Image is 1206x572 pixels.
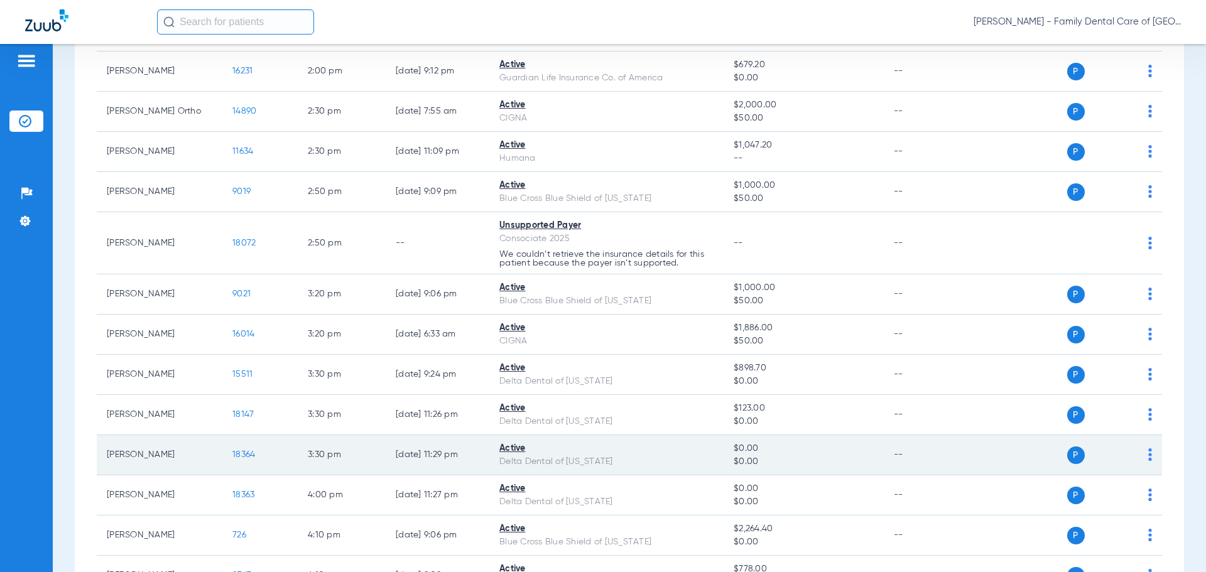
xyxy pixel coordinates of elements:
span: P [1067,286,1085,303]
td: [DATE] 9:24 PM [386,355,489,395]
div: Blue Cross Blue Shield of [US_STATE] [499,294,714,308]
td: [PERSON_NAME] [97,515,222,556]
td: [DATE] 11:27 PM [386,475,489,515]
span: -- [734,239,743,247]
div: Blue Cross Blue Shield of [US_STATE] [499,192,714,205]
p: We couldn’t retrieve the insurance details for this patient because the payer isn’t supported. [499,250,714,267]
td: [DATE] 9:09 PM [386,172,489,212]
div: Consociate 2025 [499,232,714,246]
span: $1,000.00 [734,281,873,294]
span: $50.00 [734,192,873,205]
img: Zuub Logo [25,9,68,31]
span: -- [734,152,873,165]
td: 2:30 PM [298,132,386,172]
span: $0.00 [734,495,873,509]
div: Active [499,402,714,415]
div: Active [499,362,714,375]
span: $679.20 [734,58,873,72]
span: P [1067,63,1085,80]
span: $123.00 [734,402,873,415]
td: 3:30 PM [298,395,386,435]
td: [DATE] 9:06 PM [386,515,489,556]
span: $2,000.00 [734,99,873,112]
span: 18072 [232,239,256,247]
td: -- [884,475,969,515]
div: Active [499,58,714,72]
td: [DATE] 11:26 PM [386,395,489,435]
td: 4:10 PM [298,515,386,556]
img: group-dot-blue.svg [1148,529,1152,541]
span: P [1067,143,1085,161]
div: Active [499,482,714,495]
img: group-dot-blue.svg [1148,488,1152,501]
span: 726 [232,531,246,539]
div: Active [499,99,714,112]
div: CIGNA [499,335,714,348]
div: Blue Cross Blue Shield of [US_STATE] [499,536,714,549]
div: Delta Dental of [US_STATE] [499,455,714,468]
span: $50.00 [734,112,873,125]
span: $0.00 [734,536,873,549]
td: 3:30 PM [298,435,386,475]
td: [PERSON_NAME] [97,51,222,92]
td: 4:00 PM [298,475,386,515]
td: [DATE] 6:33 AM [386,315,489,355]
img: hamburger-icon [16,53,36,68]
div: Active [499,179,714,192]
td: -- [884,51,969,92]
td: 2:50 PM [298,212,386,274]
span: 9021 [232,289,251,298]
img: group-dot-blue.svg [1148,368,1152,380]
span: $0.00 [734,455,873,468]
td: [DATE] 7:55 AM [386,92,489,132]
span: 16231 [232,67,253,75]
img: group-dot-blue.svg [1148,237,1152,249]
img: group-dot-blue.svg [1148,448,1152,461]
td: [DATE] 11:29 PM [386,435,489,475]
span: P [1067,103,1085,121]
img: group-dot-blue.svg [1148,65,1152,77]
td: [PERSON_NAME] [97,315,222,355]
div: CIGNA [499,112,714,125]
div: Active [499,139,714,152]
td: -- [884,172,969,212]
img: group-dot-blue.svg [1148,105,1152,117]
td: -- [884,132,969,172]
div: Active [499,281,714,294]
div: Active [499,522,714,536]
div: Unsupported Payer [499,219,714,232]
div: Delta Dental of [US_STATE] [499,495,714,509]
td: -- [884,274,969,315]
td: 2:00 PM [298,51,386,92]
td: -- [884,92,969,132]
td: [PERSON_NAME] [97,132,222,172]
span: [PERSON_NAME] - Family Dental Care of [GEOGRAPHIC_DATA] [974,16,1181,28]
td: [PERSON_NAME] [97,395,222,435]
span: P [1067,366,1085,384]
span: 18364 [232,450,255,459]
span: 14890 [232,107,256,116]
span: $0.00 [734,442,873,455]
td: [DATE] 11:09 PM [386,132,489,172]
td: [PERSON_NAME] [97,435,222,475]
span: $0.00 [734,375,873,388]
span: 11634 [232,147,253,156]
div: Humana [499,152,714,165]
td: [PERSON_NAME] [97,355,222,395]
span: $1,047.20 [734,139,873,152]
td: -- [884,395,969,435]
span: $1,000.00 [734,179,873,192]
td: [PERSON_NAME] Ortho [97,92,222,132]
td: [PERSON_NAME] [97,274,222,315]
div: Delta Dental of [US_STATE] [499,415,714,428]
td: -- [884,435,969,475]
span: P [1067,326,1085,343]
input: Search for patients [157,9,314,35]
span: $50.00 [734,335,873,348]
span: $2,264.40 [734,522,873,536]
img: group-dot-blue.svg [1148,145,1152,158]
td: [PERSON_NAME] [97,212,222,274]
img: group-dot-blue.svg [1148,328,1152,340]
span: 18147 [232,410,254,419]
span: P [1067,446,1085,464]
